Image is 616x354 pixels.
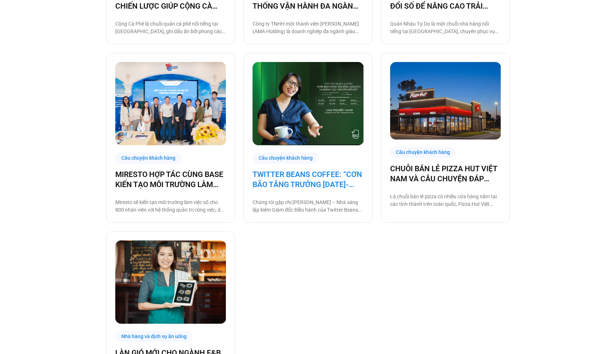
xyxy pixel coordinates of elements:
p: Là chuỗi bán lẻ pizza có nhiều cửa hàng nằm tại các tỉnh thành trên toàn quốc, Pizza Hut Việt Nam... [390,193,501,208]
img: miresto kiến tạo môi trường làm việc số cùng base.vn [115,62,226,145]
a: CHUỖI BÁN LẺ PIZZA HUT VIỆT NAM VÀ CÂU CHUYỆN ĐÁP ỨNG NHU CẦU TUYỂN DỤNG CÙNG BASE E-HIRING [390,164,501,184]
p: Quán Nhậu Tự Do là một chuỗi nhà hàng nổi tiếng tại [GEOGRAPHIC_DATA], chuyên phục vụ các món nhậ... [390,20,501,35]
div: Câu chuyện khách hàng [253,152,319,164]
p: Miresto sẽ kiến tạo môi trường làm việc số cho 800 nhân viên với hệ thống quản trị công việc, dự ... [115,199,226,214]
a: TWITTER BEANS COFFEE: “CƠN BÃO TĂNG TRƯỞNG [DATE]-[DATE] LÀ ĐỘNG LỰC CHUYỂN ĐỔI SỐ” [253,169,363,190]
div: Nhà hàng và dịch vụ ăn uống [115,331,193,342]
p: Chúng tôi gặp chị [PERSON_NAME] – Nhà sáng lập kiêm Giám đốc Điều hành của Twitter Beans Coffee t... [253,199,363,214]
p: Cộng Cà Phê là chuỗi quán cà phê nổi tiếng tại [GEOGRAPHIC_DATA], ghi dấu ấn bởi phong cách thiết... [115,20,226,35]
div: Câu chuyện khách hàng [390,147,456,158]
p: Công ty TNHH một thành viên [PERSON_NAME] (AMA Holding) là doanh nghiệp đa ngành giàu tiềm lực, h... [253,20,363,35]
div: Câu chuyện khách hàng [115,152,182,164]
a: MIRESTO HỢP TÁC CÙNG BASE KIẾN TẠO MÔI TRƯỜNG LÀM VIỆC SỐ [115,169,226,190]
